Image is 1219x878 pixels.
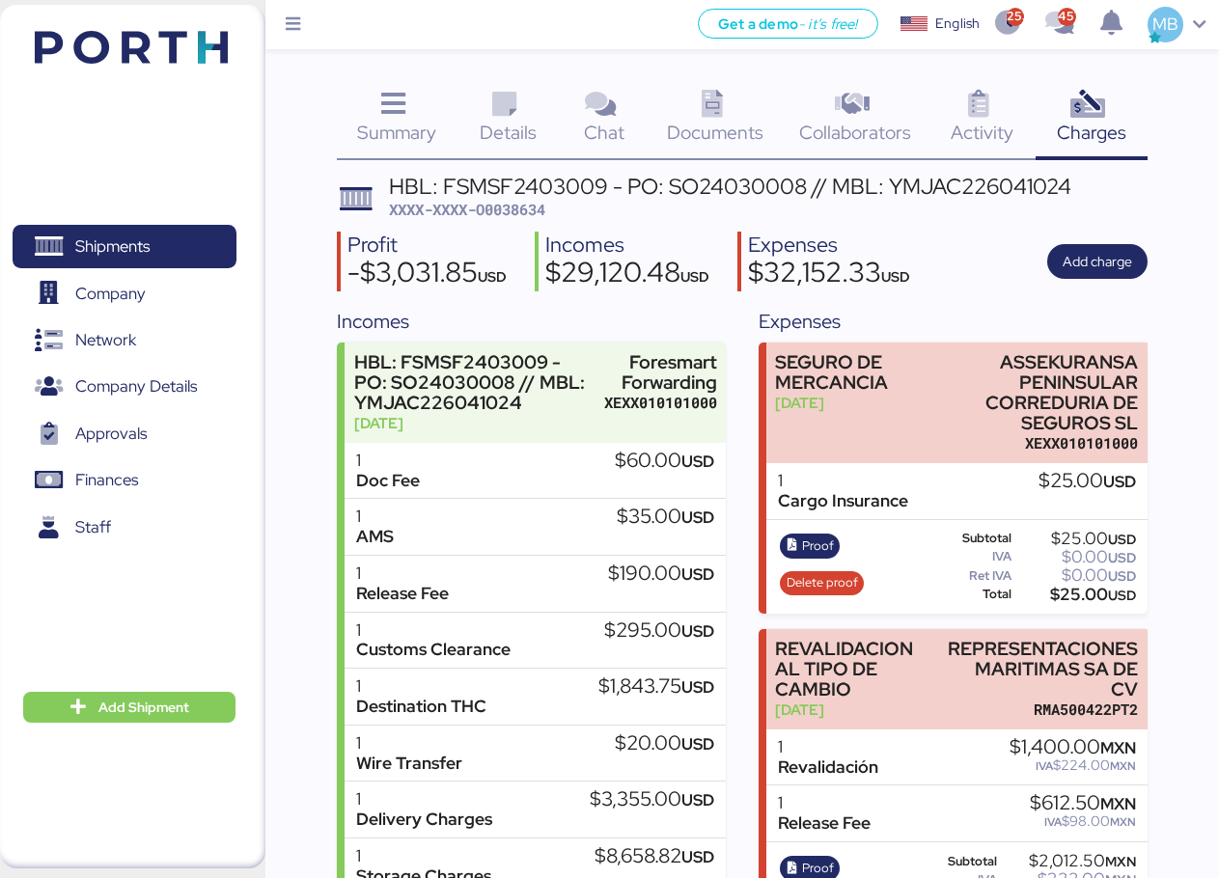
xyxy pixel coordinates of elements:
[1103,471,1136,492] span: USD
[759,307,1148,336] div: Expenses
[935,14,980,34] div: English
[775,700,936,720] div: [DATE]
[13,271,236,316] a: Company
[778,813,871,834] div: Release Fee
[748,232,910,260] div: Expenses
[75,280,146,308] span: Company
[1036,758,1053,774] span: IVA
[356,451,420,471] div: 1
[356,809,492,830] div: Delivery Charges
[75,513,111,541] span: Staff
[1015,568,1136,583] div: $0.00
[681,676,714,698] span: USD
[389,176,1071,197] div: HBL: FSMSF2403009 - PO: SO24030008 // MBL: YMJAC226041024
[337,307,726,336] div: Incomes
[928,550,1011,563] div: IVA
[1039,471,1136,492] div: $25.00
[595,846,714,867] div: $8,658.82
[681,451,714,472] span: USD
[946,700,1139,720] div: RMA500422PT2
[356,697,486,717] div: Destination THC
[389,200,545,219] span: XXXX-XXXX-O0038634
[1152,12,1178,37] span: MB
[946,639,1139,700] div: REPRESENTACIONES MARITIMAS SA DE CV
[667,120,763,145] span: Documents
[778,471,908,491] div: 1
[356,471,420,491] div: Doc Fee
[347,232,507,260] div: Profit
[478,267,507,286] span: USD
[356,507,394,527] div: 1
[1057,120,1126,145] span: Charges
[951,120,1013,145] span: Activity
[681,563,714,585] span: USD
[75,233,150,261] span: Shipments
[75,326,136,354] span: Network
[75,372,197,400] span: Company Details
[775,352,911,393] div: SEGURO DE MERCANCIA
[928,588,1011,601] div: Total
[1110,758,1136,774] span: MXN
[13,458,236,503] a: Finances
[13,365,236,409] a: Company Details
[584,120,624,145] span: Chat
[13,412,236,456] a: Approvals
[13,506,236,550] a: Staff
[357,120,436,145] span: Summary
[1108,531,1136,548] span: USD
[608,563,714,585] div: $190.00
[590,789,714,810] div: $3,355.00
[615,451,714,472] div: $60.00
[681,846,714,867] span: USD
[1105,853,1136,870] span: MXN
[681,620,714,642] span: USD
[604,352,717,393] div: Foresmart Forwarding
[787,572,858,593] span: Delete proof
[1030,793,1136,814] div: $612.50
[1015,532,1136,546] div: $25.00
[1108,587,1136,604] span: USD
[617,507,714,528] div: $35.00
[1100,737,1136,758] span: MXN
[277,9,310,41] button: Menu
[347,259,507,291] div: -$3,031.85
[356,563,449,584] div: 1
[680,267,709,286] span: USD
[1108,549,1136,566] span: USD
[802,535,834,557] span: Proof
[480,120,537,145] span: Details
[1030,814,1136,829] div: $98.00
[1015,550,1136,564] div: $0.00
[1044,814,1062,830] span: IVA
[356,676,486,697] div: 1
[356,846,491,866] div: 1
[356,789,492,809] div: 1
[23,692,235,723] button: Add Shipment
[928,855,998,868] div: Subtotal
[356,754,462,774] div: Wire Transfer
[1010,737,1136,758] div: $1,400.00
[13,225,236,269] a: Shipments
[778,757,878,778] div: Revalidación
[598,676,714,698] div: $1,843.75
[13,318,236,363] a: Network
[780,571,864,596] button: Delete proof
[1108,567,1136,585] span: USD
[681,507,714,528] span: USD
[928,569,1011,583] div: Ret IVA
[778,793,871,813] div: 1
[778,737,878,757] div: 1
[921,352,1139,434] div: ASSEKURANSA PENINSULAR CORREDURIA DE SEGUROS SL
[1100,793,1136,814] span: MXN
[681,733,714,755] span: USD
[354,413,595,433] div: [DATE]
[921,433,1139,453] div: XEXX010101000
[356,733,462,754] div: 1
[604,620,714,642] div: $295.00
[928,532,1011,545] div: Subtotal
[748,259,910,291] div: $32,152.33
[1110,814,1136,830] span: MXN
[545,259,709,291] div: $29,120.48
[881,267,910,286] span: USD
[780,534,840,559] button: Proof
